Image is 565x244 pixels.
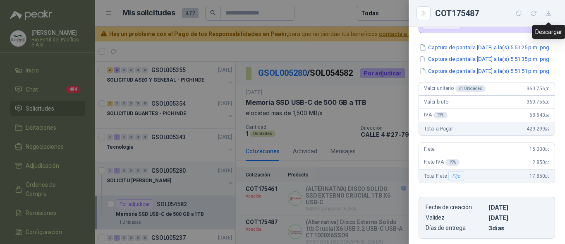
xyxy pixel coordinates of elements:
[529,173,550,179] span: 17.850
[545,127,550,131] span: ,99
[527,86,550,92] span: 360.756
[448,171,464,181] div: Fijo
[545,100,550,104] span: ,30
[419,67,550,75] button: Captura de pantalla [DATE] a la(s) 5.51.51 p.m..png
[455,85,486,92] div: x 1 Unidades
[532,159,550,165] span: 2.850
[488,214,548,221] p: [DATE]
[433,112,448,118] div: 19 %
[426,225,485,232] p: Días de entrega
[488,204,548,211] p: [DATE]
[424,112,448,118] span: IVA
[419,55,550,64] button: Captura de pantalla [DATE] a la(s) 5.51.35 p.m..png
[545,113,550,118] span: ,69
[527,99,550,105] span: 360.756
[445,159,460,166] div: 19 %
[424,171,466,181] span: Total Flete
[529,112,550,118] span: 68.543
[424,99,448,105] span: Valor bruto
[545,147,550,152] span: ,00
[435,7,555,20] div: COT175487
[488,225,548,232] p: 3 dias
[529,146,550,152] span: 15.000
[424,146,435,152] span: Flete
[527,126,550,132] span: 429.299
[419,43,550,52] button: Captura de pantalla [DATE] a la(s) 5.51.25 p.m..png
[545,87,550,91] span: ,30
[545,160,550,165] span: ,00
[426,204,485,211] p: Fecha de creación
[424,126,453,132] span: Total a Pagar
[545,174,550,179] span: ,00
[424,85,486,92] span: Valor unitario
[424,159,460,166] span: Flete IVA
[426,214,485,221] p: Validez
[419,8,429,18] button: Close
